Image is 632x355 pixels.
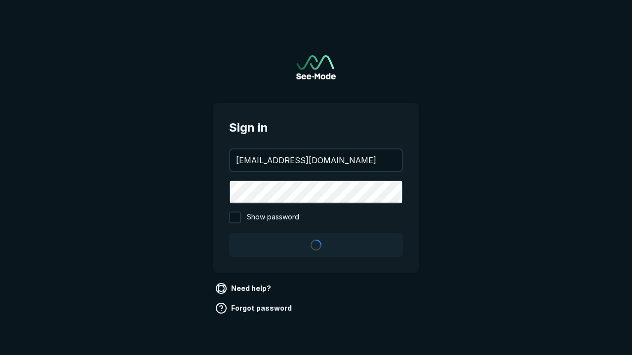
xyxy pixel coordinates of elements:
a: Go to sign in [296,55,336,79]
a: Forgot password [213,300,296,316]
img: See-Mode Logo [296,55,336,79]
span: Sign in [229,119,403,137]
a: Need help? [213,281,275,296]
input: your@email.com [230,149,402,171]
span: Show password [247,212,299,223]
